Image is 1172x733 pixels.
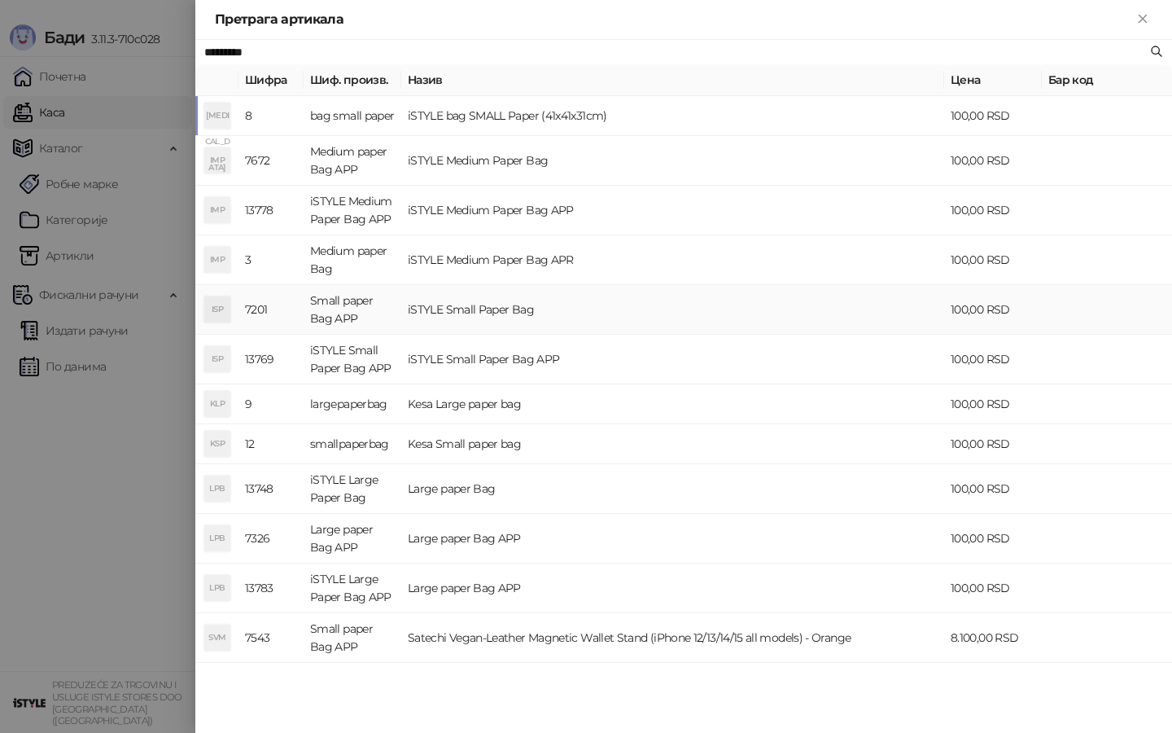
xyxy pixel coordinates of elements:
[401,64,944,96] th: Назив
[204,525,230,551] div: LPB
[944,384,1042,424] td: 100,00 RSD
[304,514,401,564] td: Large paper Bag APP
[204,431,230,457] div: KSP
[204,476,230,502] div: LPB
[944,464,1042,514] td: 100,00 RSD
[401,186,944,235] td: iSTYLE Medium Paper Bag APP
[401,613,944,663] td: Satechi Vegan-Leather Magnetic Wallet Stand (iPhone 12/13/14/15 all models) - Orange
[944,64,1042,96] th: Цена
[204,346,230,372] div: ISP
[944,564,1042,613] td: 100,00 RSD
[238,564,304,613] td: 13783
[215,10,1133,29] div: Претрага артикала
[304,136,401,186] td: Medium paper Bag APP
[238,514,304,564] td: 7326
[401,464,944,514] td: Large paper Bag
[304,96,401,136] td: bag small paper
[304,464,401,514] td: iSTYLE Large Paper Bag
[204,296,230,323] div: ISP
[204,625,230,651] div: SVM
[238,96,304,136] td: 8
[944,335,1042,384] td: 100,00 RSD
[401,514,944,564] td: Large paper Bag APP
[401,335,944,384] td: iSTYLE Small Paper Bag APP
[1042,64,1172,96] th: Бар код
[944,235,1042,285] td: 100,00 RSD
[304,613,401,663] td: Small paper Bag APP
[1133,10,1152,29] button: Close
[944,424,1042,464] td: 100,00 RSD
[401,564,944,613] td: Large paper Bag APP
[944,186,1042,235] td: 100,00 RSD
[304,564,401,613] td: iSTYLE Large Paper Bag APP
[401,235,944,285] td: iSTYLE Medium Paper Bag APR
[204,103,230,129] div: [MEDICAL_DATA]
[401,384,944,424] td: Kesa Large paper bag
[944,285,1042,335] td: 100,00 RSD
[401,96,944,136] td: iSTYLE bag SMALL Paper (41x41x31cm)
[238,384,304,424] td: 9
[944,613,1042,663] td: 8.100,00 RSD
[304,64,401,96] th: Шиф. произв.
[304,424,401,464] td: smallpaperbag
[944,96,1042,136] td: 100,00 RSD
[204,147,230,173] div: IMP
[238,235,304,285] td: 3
[238,285,304,335] td: 7201
[304,186,401,235] td: iSTYLE Medium Paper Bag APP
[238,136,304,186] td: 7672
[238,335,304,384] td: 13769
[238,64,304,96] th: Шифра
[304,384,401,424] td: largepaperbag
[238,464,304,514] td: 13748
[401,136,944,186] td: iSTYLE Medium Paper Bag
[401,424,944,464] td: Kesa Small paper bag
[204,575,230,601] div: LPB
[204,391,230,417] div: KLP
[204,197,230,223] div: IMP
[304,285,401,335] td: Small paper Bag APP
[238,186,304,235] td: 13778
[401,285,944,335] td: iSTYLE Small Paper Bag
[238,424,304,464] td: 12
[304,235,401,285] td: Medium paper Bag
[944,136,1042,186] td: 100,00 RSD
[944,514,1042,564] td: 100,00 RSD
[238,613,304,663] td: 7543
[204,247,230,273] div: IMP
[304,335,401,384] td: iSTYLE Small Paper Bag APP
